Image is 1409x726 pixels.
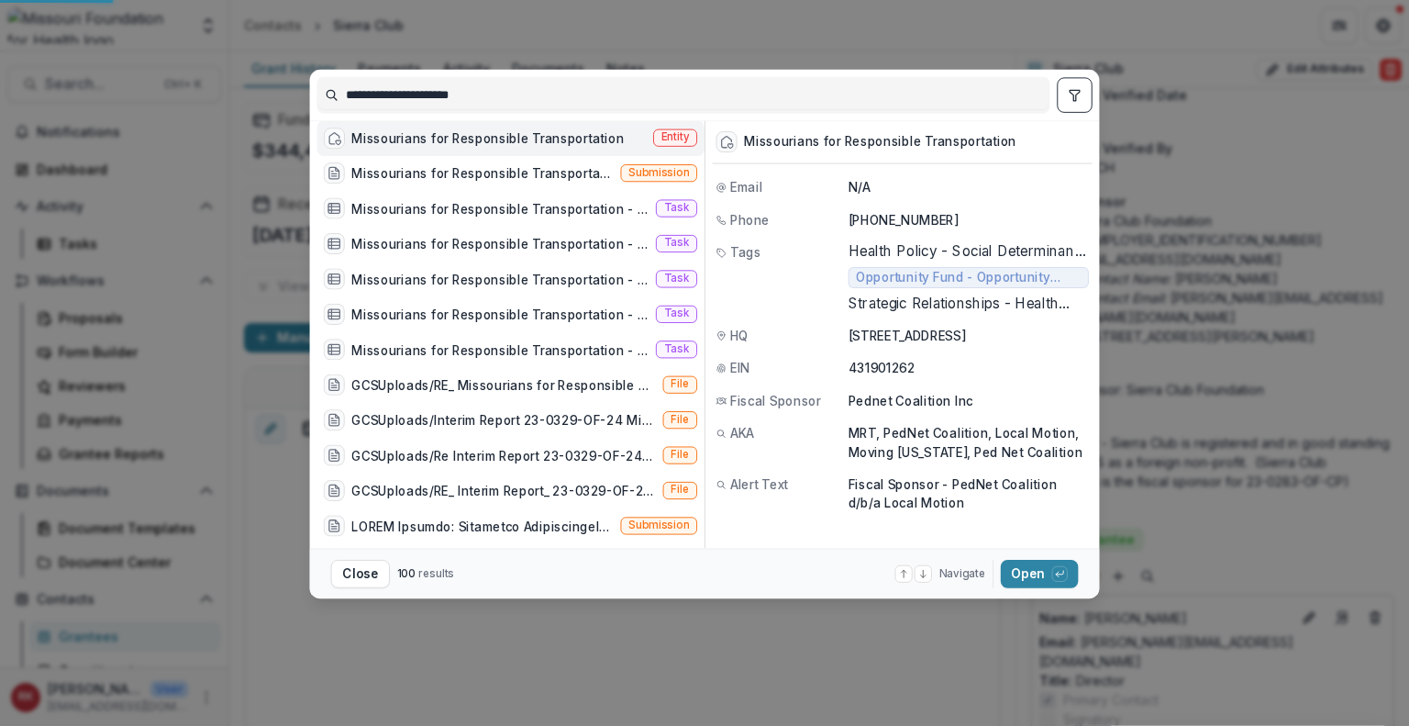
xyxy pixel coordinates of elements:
[352,199,649,218] div: Missourians for Responsible Transportation - Bringing Equitable Statewide Transportation Planning...
[730,359,750,377] span: EIN
[352,164,614,183] div: Missourians for Responsible Transportation - Bringing Equitable Statewide Transportation Planning...
[849,359,1089,377] p: 431901262
[661,131,690,144] span: Entity
[849,296,1089,312] span: Strategic Relationships - Health Equity Fund
[730,392,821,410] span: Fiscal Sponsor
[664,273,690,285] span: Task
[730,424,754,442] span: AKA
[849,424,1089,461] p: MRT, PedNet Coalition, Local Motion, Moving [US_STATE], Ped Net Coalition
[628,167,689,180] span: Submission
[849,392,1089,410] p: Pednet Coalition Inc
[849,178,1089,196] p: N/A
[730,475,788,494] span: Alert Text
[352,482,656,500] div: GCSUploads/RE_ Interim Report_ 23-0329-OF-24 Missourians for Responsible Transportation.msg
[849,210,1089,229] p: [PHONE_NUMBER]
[730,178,763,196] span: Email
[671,449,689,462] span: File
[856,271,1081,285] span: Opportunity Fund - Opportunity Fund - Grants/Contracts
[671,378,689,391] span: File
[1001,560,1079,588] button: Open
[628,519,689,532] span: Submission
[352,341,649,359] div: Missourians for Responsible Transportation - Bringing Equitable Statewide Transportation Planning...
[352,235,649,253] div: Missourians for Responsible Transportation - Bringing Equitable Statewide Transportation Planning...
[397,567,416,580] span: 100
[352,306,649,324] div: Missourians for Responsible Transportation - Bringing Equitable Statewide Transportation Planning...
[352,517,614,535] div: LOREM Ipsumdo: Sitametco Adipiscingelit Seddoeiu tem Incid Utlaboreetdolo (Magna Aliquaenima mini...
[730,327,749,345] span: HQ
[849,243,1089,260] span: Health Policy - Social Determinants of Health
[1057,77,1092,112] button: toggle filters
[730,243,761,262] span: Tags
[671,414,689,427] span: File
[730,210,770,229] span: Phone
[664,307,690,320] span: Task
[352,411,656,430] div: GCSUploads/Interim Report 23-0329-OF-24 Missourians for Responsible Transportation.eml
[664,343,690,356] span: Task
[418,567,454,580] span: results
[352,129,625,148] div: Missourians for Responsible Transportation
[352,376,656,395] div: GCSUploads/RE_ Missourians for Responsible Transportation payment.msg
[744,134,1016,149] div: Missourians for Responsible Transportation
[664,238,690,251] span: Task
[664,202,690,215] span: Task
[849,327,1089,345] p: [STREET_ADDRESS]
[352,270,649,288] div: Missourians for Responsible Transportation - Bringing Equitable Statewide Transportation Planning...
[352,446,656,464] div: GCSUploads/Re Interim Report 23-0329-OF-24 Missourians for Responsible Transportation.eml
[331,560,390,588] button: Close
[671,485,689,497] span: File
[939,566,986,582] span: Navigate
[849,475,1089,512] p: Fiscal Sponsor - PedNet Coalition d/b/a Local Motion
